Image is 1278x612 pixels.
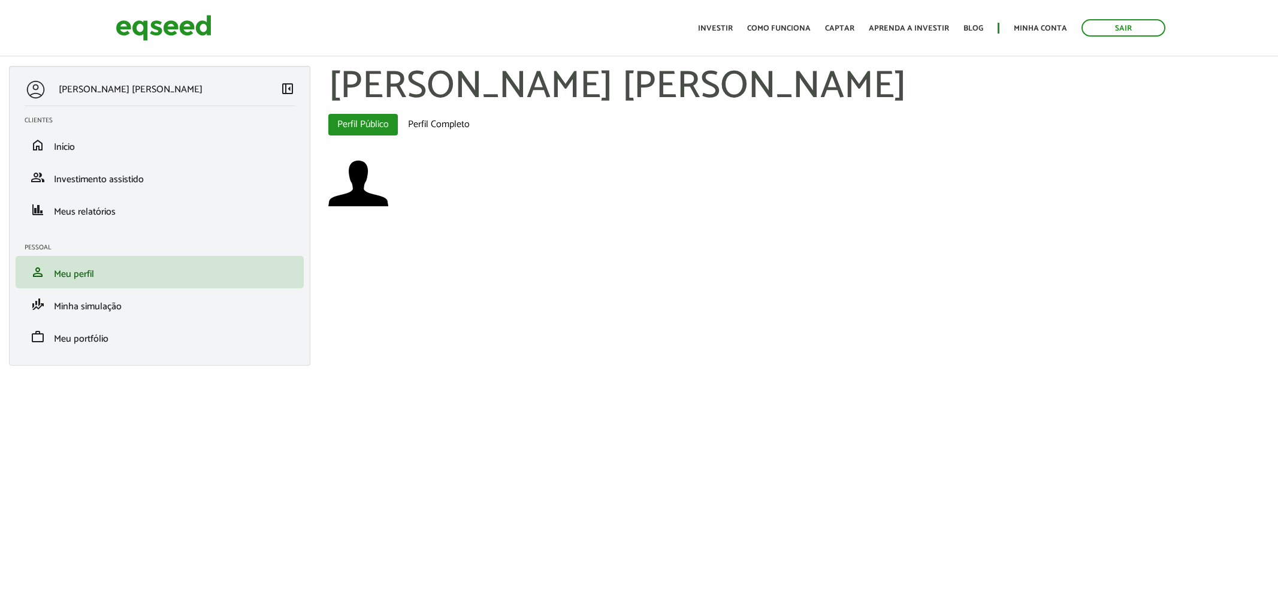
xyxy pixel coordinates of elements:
img: Foto de Rafael Bellas Rodrigues [328,153,388,213]
a: Captar [825,25,854,32]
a: Investir [698,25,733,32]
li: Meu perfil [16,256,304,288]
li: Meu portfólio [16,321,304,353]
li: Minha simulação [16,288,304,321]
span: finance_mode [31,297,45,312]
a: Ver perfil do usuário. [328,153,388,213]
a: workMeu portfólio [25,330,295,344]
li: Início [16,129,304,161]
a: homeInício [25,138,295,152]
a: Sair [1081,19,1165,37]
a: Colapsar menu [280,82,295,98]
span: home [31,138,45,152]
span: left_panel_close [280,82,295,96]
img: EqSeed [116,12,212,44]
a: financeMeus relatórios [25,203,295,217]
h1: [PERSON_NAME] [PERSON_NAME] [328,66,1269,108]
a: groupInvestimento assistido [25,170,295,185]
a: personMeu perfil [25,265,295,279]
span: Minha simulação [54,299,122,315]
span: Investimento assistido [54,171,144,188]
a: Aprenda a investir [869,25,949,32]
a: Minha conta [1014,25,1067,32]
a: Perfil Público [328,114,398,135]
a: Perfil Completo [399,114,479,135]
a: Como funciona [747,25,811,32]
p: [PERSON_NAME] [PERSON_NAME] [59,84,203,95]
li: Meus relatórios [16,194,304,226]
h2: Clientes [25,117,304,124]
span: work [31,330,45,344]
span: person [31,265,45,279]
a: Blog [963,25,983,32]
li: Investimento assistido [16,161,304,194]
span: Meu perfil [54,266,94,282]
span: finance [31,203,45,217]
a: finance_modeMinha simulação [25,297,295,312]
h2: Pessoal [25,244,304,251]
span: Meu portfólio [54,331,108,347]
span: group [31,170,45,185]
span: Meus relatórios [54,204,116,220]
span: Início [54,139,75,155]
